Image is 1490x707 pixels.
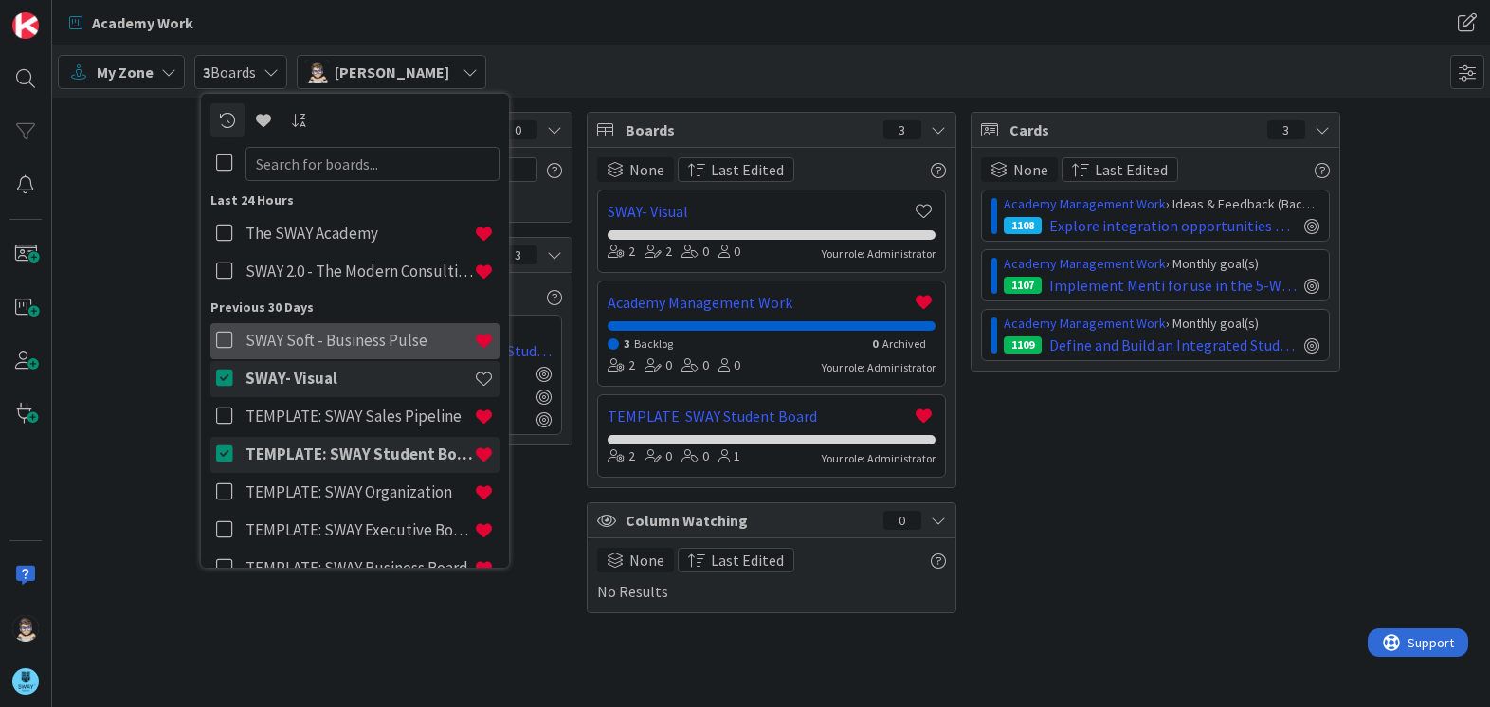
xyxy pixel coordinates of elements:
div: Your role: Administrator [822,450,936,467]
a: Academy Management Work [1004,315,1166,332]
div: 2 [645,242,672,263]
div: 0 [883,511,921,530]
div: 0 [718,355,740,376]
span: 3 [624,336,629,351]
a: Academy Management Work [608,291,913,314]
div: 3 [500,245,537,264]
a: Academy Work [58,6,205,40]
div: 1108 [1004,217,1042,234]
span: Boards [626,118,874,141]
h4: SWAY 2.0 - The Modern Consulting Blueprint [245,262,474,281]
span: None [629,549,664,571]
img: TP [12,615,39,642]
span: None [1013,158,1048,181]
div: Last 24 Hours [210,190,500,210]
div: Your role: Administrator [822,359,936,376]
button: Last Edited [678,157,794,182]
h4: SWAY Soft - Business Pulse [245,331,474,350]
div: No Results [597,548,946,603]
button: Last Edited [678,548,794,572]
a: Academy Management Work [1004,195,1166,212]
h4: TEMPLATE: SWAY Student Board [245,444,474,463]
img: TP [305,60,329,83]
span: Cards [1009,118,1258,141]
span: [PERSON_NAME] [335,61,449,83]
span: Archived [882,336,926,351]
div: 0 [718,242,740,263]
input: Search for boards... [245,147,500,181]
span: Explore integration opportunities between Slack and [GEOGRAPHIC_DATA] [1049,214,1297,237]
div: › Monthly goal(s) [1004,254,1319,274]
h4: SWAY- Visual [245,369,474,388]
span: Boards [203,61,256,83]
a: Academy Management Work [1004,255,1166,272]
a: SWAY- Visual [608,200,913,223]
a: TEMPLATE: SWAY Student Board [608,405,913,427]
span: Support [40,3,86,26]
div: 0 [645,355,672,376]
div: Previous 30 Days [210,298,500,317]
div: 1107 [1004,277,1042,294]
span: 0 [872,336,878,351]
b: 3 [203,63,210,82]
span: Column Watching [626,509,874,532]
h4: TEMPLATE: SWAY Business Board [245,558,474,577]
div: 2 [608,446,635,467]
div: 0 [645,446,672,467]
div: 1109 [1004,336,1042,353]
div: 2 [608,242,635,263]
div: › Ideas & Feedback (Backlog) [1004,194,1319,214]
h4: TEMPLATE: SWAY Executive Board [245,520,474,539]
button: Last Edited [1062,157,1178,182]
div: 0 [681,355,709,376]
img: avatar [12,668,39,695]
span: Implement Menti for use in the 5-Week Program [1049,274,1297,297]
div: 0 [681,242,709,263]
h4: TEMPLATE: SWAY Sales Pipeline [245,407,474,426]
div: 3 [1267,120,1305,139]
span: Backlog [634,336,673,351]
div: 0 [681,446,709,467]
div: 0 [500,120,537,139]
span: Last Edited [1095,158,1168,181]
div: 1 [718,446,740,467]
div: 2 [608,355,635,376]
img: Visit kanbanzone.com [12,12,39,39]
span: Last Edited [711,158,784,181]
span: Academy Work [92,11,193,34]
div: 3 [883,120,921,139]
h4: The SWAY Academy [245,224,474,243]
div: Your role: Administrator [822,245,936,263]
span: None [629,158,664,181]
h4: TEMPLATE: SWAY Organization [245,482,474,501]
span: Last Edited [711,549,784,571]
div: › Monthly goal(s) [1004,314,1319,334]
span: Define and Build an Integrated Student Management System [1049,334,1297,356]
span: My Zone [97,61,154,83]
